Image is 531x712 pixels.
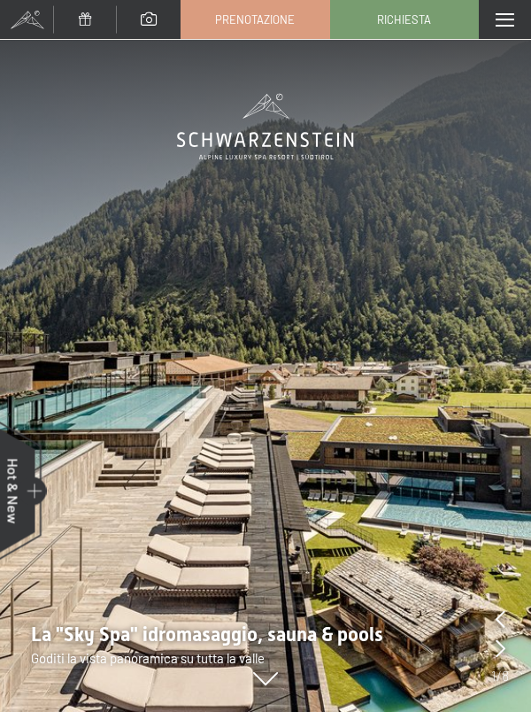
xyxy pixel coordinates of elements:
span: Hot & New [5,458,22,523]
span: 1 [491,666,496,685]
a: Richiesta [331,1,478,38]
span: / [496,666,502,685]
a: Prenotazione [181,1,328,38]
span: Richiesta [377,12,431,27]
span: 8 [502,666,509,685]
span: La "Sky Spa" idromasaggio, sauna & pools [31,623,383,646]
span: Goditi la vista panoramica su tutta la valle [31,650,265,666]
span: Prenotazione [215,12,295,27]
